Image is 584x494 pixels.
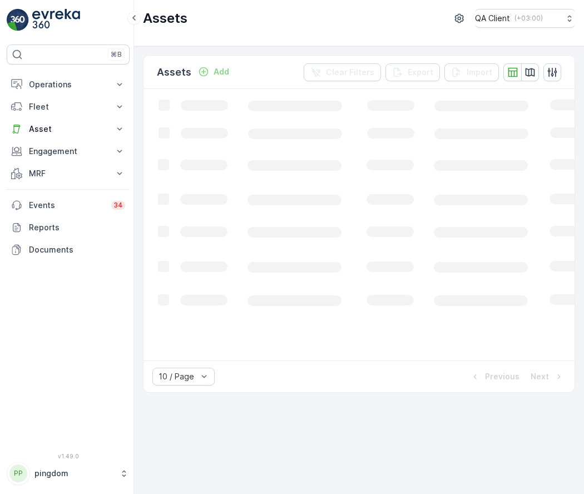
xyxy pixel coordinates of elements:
[7,118,130,140] button: Asset
[529,370,566,383] button: Next
[467,67,492,78] p: Import
[29,79,107,90] p: Operations
[531,371,549,382] p: Next
[475,9,575,28] button: QA Client(+03:00)
[194,65,234,78] button: Add
[475,13,510,24] p: QA Client
[7,140,130,162] button: Engagement
[468,370,521,383] button: Previous
[29,123,107,135] p: Asset
[7,194,130,216] a: Events34
[7,216,130,239] a: Reports
[7,239,130,261] a: Documents
[9,465,27,482] div: PP
[143,9,187,27] p: Assets
[326,67,374,78] p: Clear Filters
[29,222,125,233] p: Reports
[7,9,29,31] img: logo
[157,65,191,80] p: Assets
[29,146,107,157] p: Engagement
[34,468,114,479] p: pingdom
[7,462,130,485] button: PPpingdom
[444,63,499,81] button: Import
[32,9,80,31] img: logo_light-DOdMpM7g.png
[29,200,105,211] p: Events
[7,453,130,460] span: v 1.49.0
[7,162,130,185] button: MRF
[485,371,519,382] p: Previous
[7,73,130,96] button: Operations
[7,96,130,118] button: Fleet
[111,50,122,59] p: ⌘B
[385,63,440,81] button: Export
[214,66,229,77] p: Add
[29,101,107,112] p: Fleet
[29,244,125,255] p: Documents
[408,67,433,78] p: Export
[514,14,543,23] p: ( +03:00 )
[113,201,123,210] p: 34
[29,168,107,179] p: MRF
[304,63,381,81] button: Clear Filters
